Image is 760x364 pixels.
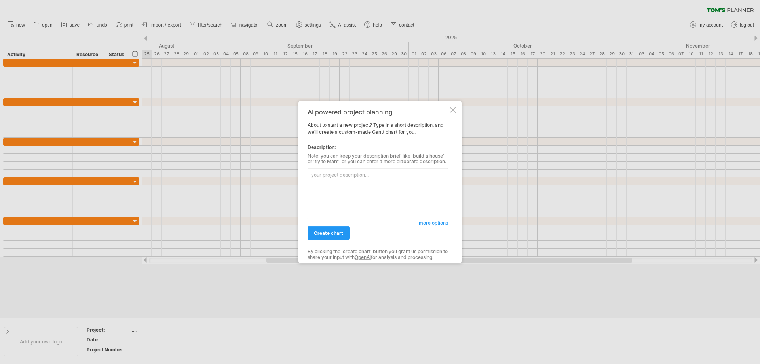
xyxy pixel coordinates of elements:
[308,226,350,240] a: create chart
[419,219,448,227] a: more options
[308,249,448,260] div: By clicking the 'create chart' button you grant us permission to share your input with for analys...
[308,153,448,164] div: Note: you can keep your description brief, like 'build a house' or 'fly to Mars', or you can ente...
[308,108,448,256] div: About to start a new project? Type in a short description, and we'll create a custom-made Gantt c...
[355,254,371,260] a: OpenAI
[308,143,448,151] div: Description:
[314,230,343,236] span: create chart
[419,220,448,226] span: more options
[308,108,448,115] div: AI powered project planning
